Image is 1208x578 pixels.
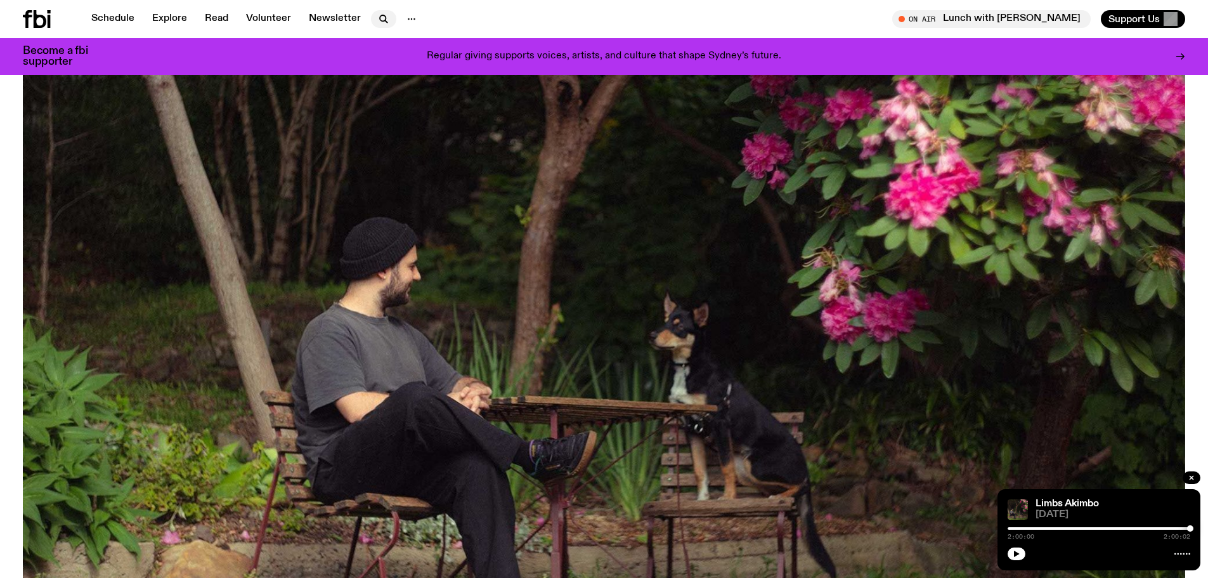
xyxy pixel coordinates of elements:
a: Schedule [84,10,142,28]
p: Regular giving supports voices, artists, and culture that shape Sydney’s future. [427,51,781,62]
span: [DATE] [1036,510,1190,520]
h3: Become a fbi supporter [23,46,104,67]
button: Support Us [1101,10,1185,28]
a: Explore [145,10,195,28]
a: Volunteer [238,10,299,28]
span: 2:00:02 [1164,534,1190,540]
img: Jackson sits at an outdoor table, legs crossed and gazing at a black and brown dog also sitting a... [1008,499,1028,520]
span: Support Us [1108,13,1160,25]
a: Read [197,10,236,28]
a: Limbs Akimbo [1036,499,1099,509]
span: 2:00:00 [1008,534,1034,540]
button: On AirLunch with [PERSON_NAME] [892,10,1091,28]
a: Newsletter [301,10,368,28]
